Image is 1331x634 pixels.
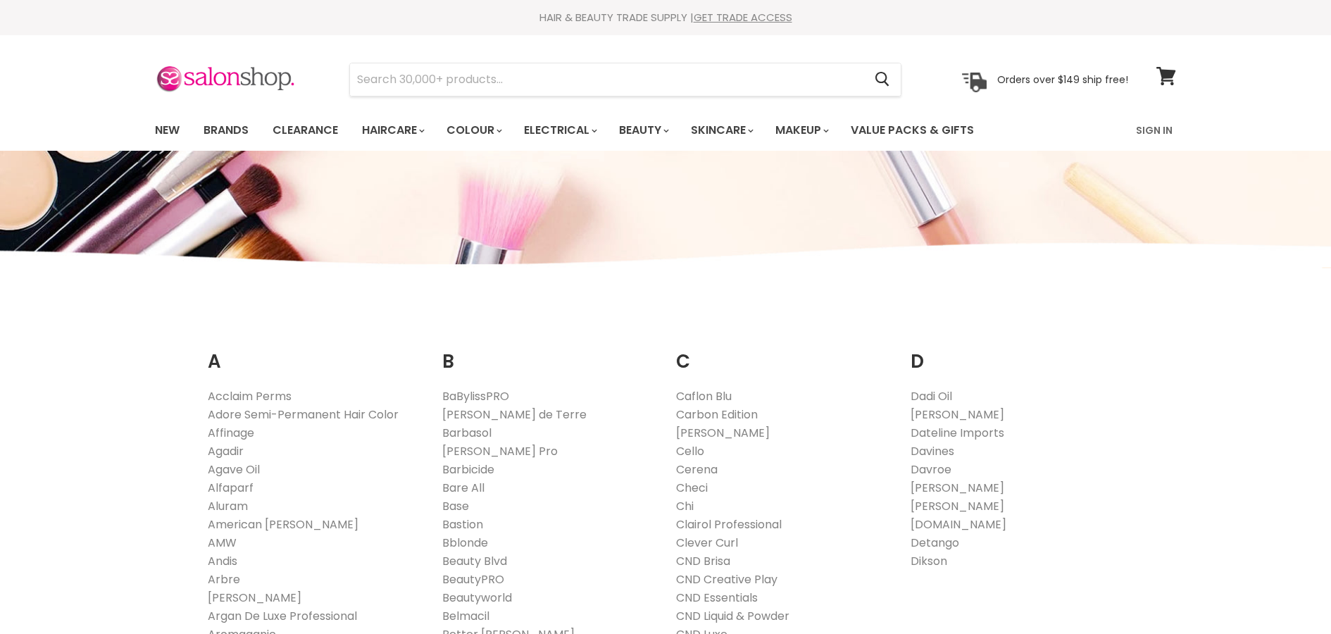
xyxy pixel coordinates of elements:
a: Dadi Oil [911,388,952,404]
a: Davroe [911,461,951,478]
a: New [144,116,190,145]
a: [PERSON_NAME] [676,425,770,441]
h2: A [208,329,421,376]
a: Acclaim Perms [208,388,292,404]
a: Skincare [680,116,762,145]
a: Belmacil [442,608,489,624]
a: Barbasol [442,425,492,441]
a: Argan De Luxe Professional [208,608,357,624]
a: Barbicide [442,461,494,478]
a: Cerena [676,461,718,478]
a: BeautyPRO [442,571,504,588]
a: CND Brisa [676,553,730,569]
a: Aluram [208,498,248,514]
a: [PERSON_NAME] [911,498,1004,514]
a: Bblonde [442,535,488,551]
a: Base [442,498,469,514]
a: [PERSON_NAME] [911,406,1004,423]
a: Bare All [442,480,485,496]
a: Detango [911,535,959,551]
a: CND Liquid & Powder [676,608,789,624]
a: Value Packs & Gifts [840,116,985,145]
a: Beauty Blvd [442,553,507,569]
a: Cello [676,443,704,459]
a: Beauty [608,116,677,145]
form: Product [349,63,901,97]
a: Haircare [351,116,433,145]
a: Dateline Imports [911,425,1004,441]
a: Clearance [262,116,349,145]
a: Carbon Edition [676,406,758,423]
a: Checi [676,480,708,496]
div: HAIR & BEAUTY TRADE SUPPLY | [137,11,1194,25]
a: Clairol Professional [676,516,782,533]
a: Colour [436,116,511,145]
a: Andis [208,553,237,569]
a: GET TRADE ACCESS [694,10,792,25]
a: [PERSON_NAME] [911,480,1004,496]
a: CND Essentials [676,590,758,606]
button: Search [863,63,901,96]
a: Clever Curl [676,535,738,551]
a: [PERSON_NAME] Pro [442,443,558,459]
a: American [PERSON_NAME] [208,516,358,533]
a: CND Creative Play [676,571,777,588]
a: Davines [911,443,954,459]
a: [PERSON_NAME] [208,590,301,606]
a: Bastion [442,516,483,533]
a: BaBylissPRO [442,388,509,404]
a: Arbre [208,571,240,588]
a: Agadir [208,443,244,459]
a: Caflon Blu [676,388,732,404]
ul: Main menu [144,110,1056,151]
h2: C [676,329,889,376]
a: [DOMAIN_NAME] [911,516,1006,533]
a: Affinage [208,425,254,441]
nav: Main [137,110,1194,151]
h2: D [911,329,1124,376]
a: Makeup [765,116,837,145]
a: Brands [193,116,259,145]
h2: B [442,329,656,376]
a: [PERSON_NAME] de Terre [442,406,587,423]
a: Beautyworld [442,590,512,606]
a: Electrical [513,116,606,145]
a: Agave Oil [208,461,260,478]
a: Dikson [911,553,947,569]
a: AMW [208,535,237,551]
a: Adore Semi-Permanent Hair Color [208,406,399,423]
a: Alfaparf [208,480,254,496]
p: Orders over $149 ship free! [997,73,1128,85]
a: Sign In [1127,116,1181,145]
a: Chi [676,498,694,514]
input: Search [350,63,863,96]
